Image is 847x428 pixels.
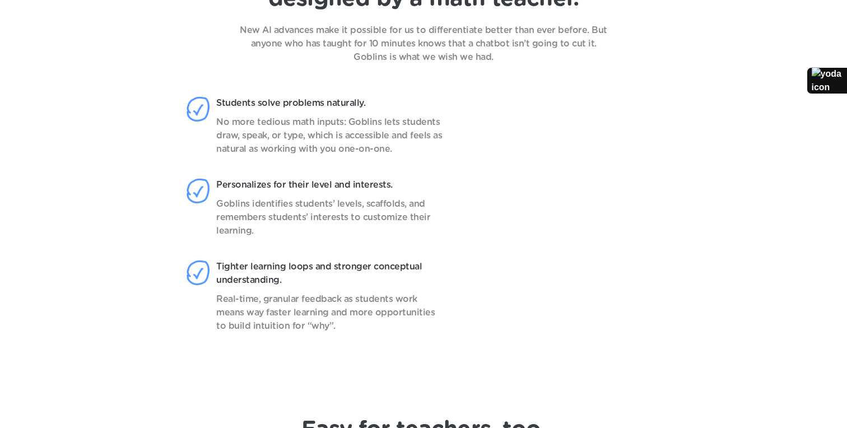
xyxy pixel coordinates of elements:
[216,178,444,192] p: Personalizes for their level and interests.
[227,24,620,64] p: New AI advances make it possible for us to differentiate better than ever before. But anyone who ...
[216,96,444,110] p: Students solve problems naturally.
[216,115,444,156] p: No more tedious math inputs: Goblins lets students draw, speak, or type, which is accessible and ...
[216,292,444,333] p: Real-time, granular feedback as students work means way faster learning and more opportunities to...
[216,197,444,238] p: Goblins identifies students’ levels, scaffolds, and remembers students’ interests to customize th...
[216,260,444,287] p: Tighter learning loops and stronger conceptual understanding.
